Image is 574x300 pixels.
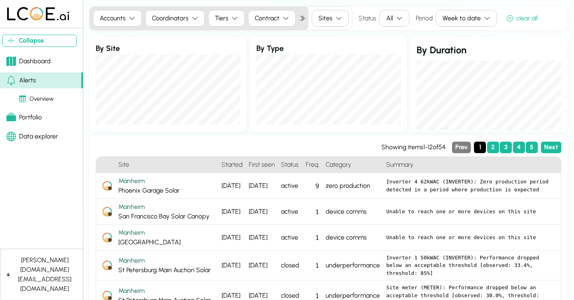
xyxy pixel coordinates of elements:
div: [PERSON_NAME][DOMAIN_NAME][EMAIL_ADDRESS][DOMAIN_NAME] [13,255,77,294]
div: Phoenix Garage Solar [118,176,215,195]
pre: Inverter 4 62kWAC (INVERTER): Zero production period detected in a period where production is exp... [386,178,554,193]
div: 1 [303,225,322,251]
pre: Inverter 1 50kWAC (INVERTER): Performance dropped below an acceptable threshold [observed: 33.4%,... [386,254,554,277]
div: [DATE] [246,225,278,251]
div: [DATE] [218,225,246,251]
div: underperformance [322,251,383,281]
button: Collapse [2,35,77,47]
h4: Freq. [303,157,322,173]
h4: Started [218,157,246,173]
div: Manheim [118,202,215,212]
h4: First seen [246,157,278,173]
div: All [386,14,393,23]
div: active [278,199,303,225]
div: Tiers [215,14,228,23]
button: Page 5 [526,142,538,153]
div: Overview [19,95,54,103]
div: closed [278,251,303,281]
pre: Unable to reach one or more devices on this site [386,234,554,242]
div: Showing items 1 - 12 of 54 [381,142,446,152]
button: Page 3 [500,142,512,153]
div: Data explorer [6,132,58,141]
div: [DATE] [218,251,246,281]
h4: Category [322,157,383,173]
h4: Summary [383,157,561,173]
h2: By Duration [417,43,561,57]
div: active [278,173,303,199]
img: LCOEAgent [102,181,112,191]
div: Manheim [118,176,215,186]
div: Accounts [100,14,126,23]
div: Manheim [118,256,215,265]
div: active [278,225,303,251]
div: Manheim [118,228,215,238]
button: Page 1 [474,142,486,153]
div: device comms [322,199,383,225]
button: Previous [452,142,471,153]
img: LCOEAgent [102,261,112,270]
div: Portfolio [6,113,42,122]
div: [DATE] [218,173,246,199]
div: zero production [322,173,383,199]
div: St Petersburg Main Auction Solar [118,256,215,275]
div: Dashboard [6,56,51,66]
div: San Francisco Bay Solar Canopy [118,202,215,221]
div: clear all [507,14,538,23]
pre: Unable to reach one or more devices on this site [386,208,554,216]
div: Manheim [118,286,215,296]
div: [GEOGRAPHIC_DATA] [118,228,215,247]
div: device comms [322,225,383,251]
button: clear all [503,13,541,24]
h3: By Site [96,43,240,55]
div: [DATE] [246,251,278,281]
label: Status [359,14,376,23]
div: Contract [255,14,279,23]
img: LCOEAgent [102,207,112,216]
label: Period [416,14,432,23]
img: LCOEAgent [102,233,112,242]
div: 9 [303,173,322,199]
div: Week to date [442,14,481,23]
div: Sites [318,14,332,23]
div: 1 [303,251,322,281]
div: Coordinators [152,14,189,23]
button: Next [541,142,561,153]
div: 1 [303,199,322,225]
div: [DATE] [246,199,278,225]
h4: Status [278,157,303,173]
div: [DATE] [218,199,246,225]
div: [DATE] [246,173,278,199]
h3: By Type [256,43,401,55]
h4: Site [115,157,218,173]
div: Alerts [6,76,36,85]
button: Page 4 [513,142,525,153]
button: Page 2 [487,142,499,153]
